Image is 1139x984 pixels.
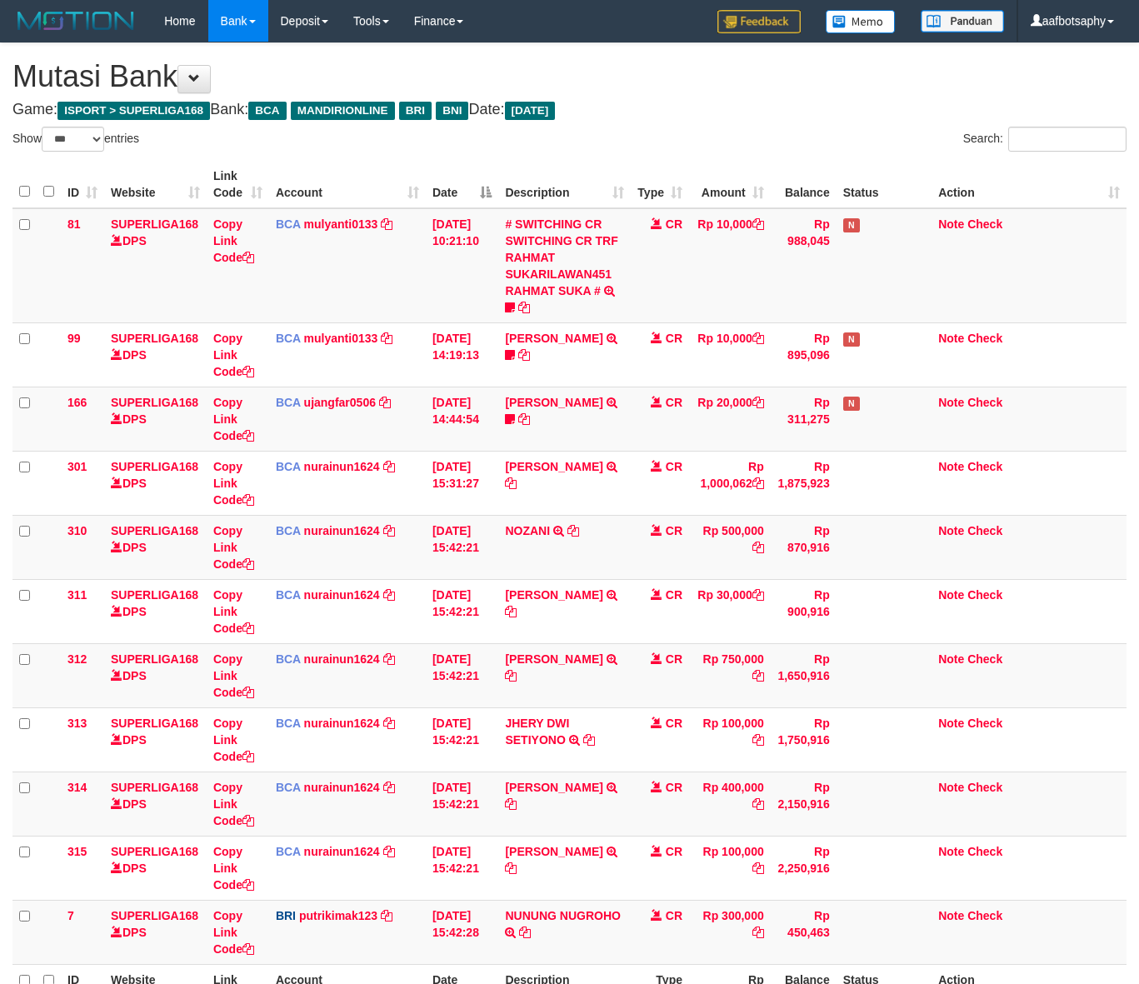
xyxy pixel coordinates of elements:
[771,161,837,208] th: Balance
[67,717,87,730] span: 313
[1008,127,1127,152] input: Search:
[207,161,269,208] th: Link Code: activate to sort column ascending
[843,332,860,347] span: Has Note
[666,845,682,858] span: CR
[111,460,198,473] a: SUPERLIGA168
[276,845,301,858] span: BCA
[666,588,682,602] span: CR
[304,781,380,794] a: nurainun1624
[689,208,771,323] td: Rp 10,000
[104,161,207,208] th: Website: activate to sort column ascending
[938,909,964,922] a: Note
[304,845,380,858] a: nurainun1624
[12,60,1127,93] h1: Mutasi Bank
[436,102,468,120] span: BNI
[505,588,602,602] a: [PERSON_NAME]
[111,845,198,858] a: SUPERLIGA168
[752,541,764,554] a: Copy Rp 500,000 to clipboard
[837,161,932,208] th: Status
[752,217,764,231] a: Copy Rp 10,000 to clipboard
[505,460,602,473] a: [PERSON_NAME]
[67,781,87,794] span: 314
[666,332,682,345] span: CR
[826,10,896,33] img: Button%20Memo.svg
[111,217,198,231] a: SUPERLIGA168
[771,836,837,900] td: Rp 2,250,916
[666,909,682,922] span: CR
[666,524,682,537] span: CR
[276,217,301,231] span: BCA
[399,102,432,120] span: BRI
[213,909,254,956] a: Copy Link Code
[276,332,301,345] span: BCA
[518,301,530,314] a: Copy # SWITCHING CR SWITCHING CR TRF RAHMAT SUKARILAWAN451 RAHMAT SUKA # to clipboard
[304,717,380,730] a: nurainun1624
[771,772,837,836] td: Rp 2,150,916
[383,652,395,666] a: Copy nurainun1624 to clipboard
[111,909,198,922] a: SUPERLIGA168
[426,208,499,323] td: [DATE] 10:21:10
[381,332,392,345] a: Copy mulyanti0133 to clipboard
[689,707,771,772] td: Rp 100,000
[689,161,771,208] th: Amount: activate to sort column ascending
[967,524,1002,537] a: Check
[752,588,764,602] a: Copy Rp 30,000 to clipboard
[771,451,837,515] td: Rp 1,875,923
[689,900,771,964] td: Rp 300,000
[381,909,392,922] a: Copy putrikimak123 to clipboard
[57,102,210,120] span: ISPORT > SUPERLIGA168
[276,652,301,666] span: BCA
[967,588,1002,602] a: Check
[276,396,301,409] span: BCA
[921,10,1004,32] img: panduan.png
[967,217,1002,231] a: Check
[111,717,198,730] a: SUPERLIGA168
[12,102,1127,118] h4: Game: Bank: Date:
[938,781,964,794] a: Note
[276,588,301,602] span: BCA
[631,161,689,208] th: Type: activate to sort column ascending
[12,127,139,152] label: Show entries
[104,208,207,323] td: DPS
[426,322,499,387] td: [DATE] 14:19:13
[426,515,499,579] td: [DATE] 15:42:21
[304,332,378,345] a: mulyanti0133
[213,460,254,507] a: Copy Link Code
[771,900,837,964] td: Rp 450,463
[67,460,87,473] span: 301
[276,524,301,537] span: BCA
[213,524,254,571] a: Copy Link Code
[426,161,499,208] th: Date: activate to sort column descending
[752,926,764,939] a: Copy Rp 300,000 to clipboard
[938,845,964,858] a: Note
[666,217,682,231] span: CR
[689,772,771,836] td: Rp 400,000
[505,717,569,747] a: JHERY DWI SETIYONO
[938,588,964,602] a: Note
[67,588,87,602] span: 311
[505,909,620,922] a: NUNUNG NUGROHO
[967,332,1002,345] a: Check
[843,397,860,411] span: Has Note
[67,652,87,666] span: 312
[383,588,395,602] a: Copy nurainun1624 to clipboard
[276,717,301,730] span: BCA
[689,387,771,451] td: Rp 20,000
[771,515,837,579] td: Rp 870,916
[583,733,595,747] a: Copy JHERY DWI SETIYONO to clipboard
[752,396,764,409] a: Copy Rp 20,000 to clipboard
[383,524,395,537] a: Copy nurainun1624 to clipboard
[518,348,530,362] a: Copy MUHAMMAD REZA to clipboard
[518,412,530,426] a: Copy NOVEN ELING PRAYOG to clipboard
[771,387,837,451] td: Rp 311,275
[505,669,517,682] a: Copy CHELSYA SETIAWAN to clipboard
[304,652,380,666] a: nurainun1624
[689,515,771,579] td: Rp 500,000
[519,926,531,939] a: Copy NUNUNG NUGROHO to clipboard
[111,396,198,409] a: SUPERLIGA168
[213,396,254,442] a: Copy Link Code
[383,781,395,794] a: Copy nurainun1624 to clipboard
[67,845,87,858] span: 315
[104,451,207,515] td: DPS
[967,396,1002,409] a: Check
